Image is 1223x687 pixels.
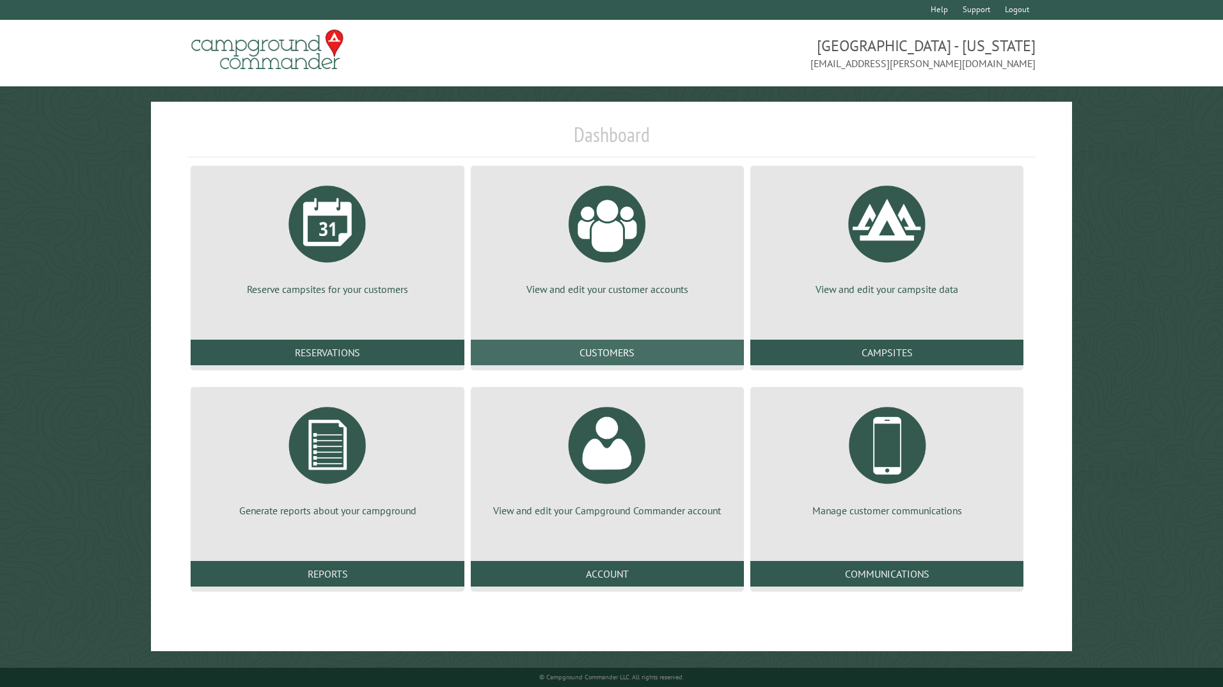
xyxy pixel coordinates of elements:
a: Customers [471,340,744,365]
a: View and edit your campsite data [766,176,1008,296]
p: View and edit your campsite data [766,282,1008,296]
a: Reservations [191,340,464,365]
a: Campsites [750,340,1023,365]
a: Reports [191,561,464,587]
a: Generate reports about your campground [206,397,448,517]
a: Manage customer communications [766,397,1008,517]
a: View and edit your Campground Commander account [486,397,729,517]
p: View and edit your Campground Commander account [486,503,729,517]
a: View and edit your customer accounts [486,176,729,296]
small: © Campground Commander LLC. All rights reserved. [539,673,684,681]
p: Reserve campsites for your customers [206,282,448,296]
img: Campground Commander [187,25,347,75]
p: View and edit your customer accounts [486,282,729,296]
span: [GEOGRAPHIC_DATA] - [US_STATE] [EMAIL_ADDRESS][PERSON_NAME][DOMAIN_NAME] [611,35,1036,71]
p: Manage customer communications [766,503,1008,517]
p: Generate reports about your campground [206,503,448,517]
a: Account [471,561,744,587]
a: Reserve campsites for your customers [206,176,448,296]
h1: Dashboard [187,122,1035,157]
a: Communications [750,561,1023,587]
